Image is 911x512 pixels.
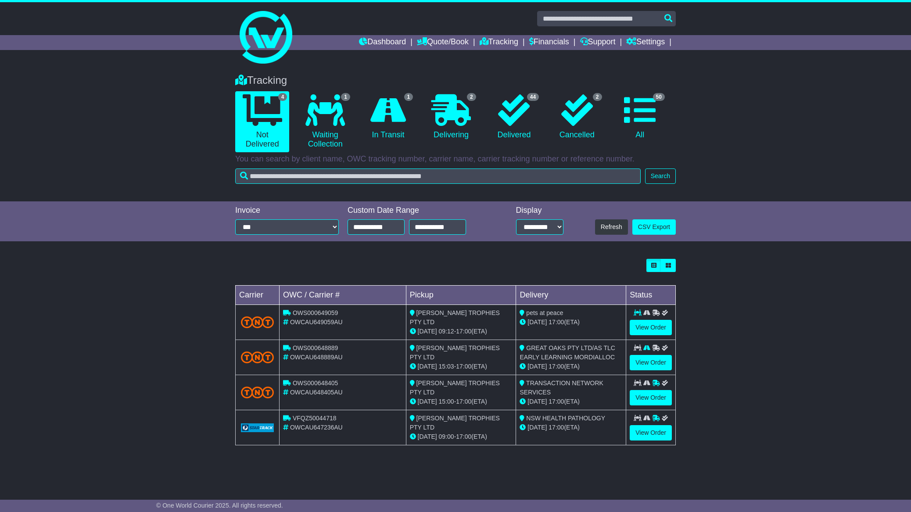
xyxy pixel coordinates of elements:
a: 4 Not Delivered [235,91,289,152]
span: 17:00 [549,319,564,326]
img: TNT_Domestic.png [241,316,274,328]
td: Status [626,286,676,305]
div: - (ETA) [410,432,513,441]
a: Support [580,35,616,50]
span: [DATE] [527,319,547,326]
a: 1 Waiting Collection [298,91,352,152]
span: 2 [593,93,602,101]
a: CSV Export [632,219,676,235]
a: Dashboard [359,35,406,50]
span: OWS000648405 [293,380,338,387]
div: - (ETA) [410,327,513,336]
span: VFQZ50044718 [293,415,337,422]
span: OWCAU649059AU [290,319,343,326]
a: Tracking [480,35,518,50]
button: Refresh [595,219,628,235]
div: Tracking [231,74,680,87]
span: 17:00 [456,363,471,370]
a: Settings [626,35,665,50]
span: [DATE] [527,363,547,370]
a: 44 Delivered [487,91,541,143]
a: 1 In Transit [361,91,415,143]
span: OWS000649059 [293,309,338,316]
span: [PERSON_NAME] TROPHIES PTY LTD [410,344,500,361]
span: OWCAU648405AU [290,389,343,396]
a: Quote/Book [417,35,469,50]
span: OWCAU647236AU [290,424,343,431]
div: (ETA) [520,397,622,406]
span: [PERSON_NAME] TROPHIES PTY LTD [410,309,500,326]
span: [DATE] [418,363,437,370]
div: Invoice [235,206,339,215]
td: OWC / Carrier # [280,286,406,305]
span: 09:00 [439,433,454,440]
span: [DATE] [527,424,547,431]
span: [DATE] [418,433,437,440]
div: Display [516,206,563,215]
span: 17:00 [549,398,564,405]
span: GREAT OAKS PTY LTD/AS TLC EARLY LEARNING MORDIALLOC [520,344,615,361]
a: View Order [630,320,672,335]
div: (ETA) [520,423,622,432]
span: NSW HEALTH PATHOLOGY [526,415,605,422]
a: Financials [529,35,569,50]
span: 17:00 [456,398,471,405]
span: [DATE] [418,398,437,405]
div: - (ETA) [410,397,513,406]
span: 17:00 [549,424,564,431]
a: 2 Cancelled [550,91,604,143]
span: 50 [653,93,665,101]
span: 2 [467,93,476,101]
a: View Order [630,355,672,370]
span: [PERSON_NAME] TROPHIES PTY LTD [410,380,500,396]
div: Custom Date Range [348,206,488,215]
a: View Order [630,390,672,405]
p: You can search by client name, OWC tracking number, carrier name, carrier tracking number or refe... [235,154,676,164]
span: OWCAU648889AU [290,354,343,361]
span: 17:00 [549,363,564,370]
a: 50 All [613,91,667,143]
span: 17:00 [456,328,471,335]
span: 17:00 [456,433,471,440]
span: © One World Courier 2025. All rights reserved. [156,502,283,509]
span: [DATE] [527,398,547,405]
img: TNT_Domestic.png [241,351,274,363]
div: (ETA) [520,318,622,327]
img: GetCarrierServiceLogo [241,423,274,432]
td: Carrier [236,286,280,305]
td: Delivery [516,286,626,305]
span: 15:03 [439,363,454,370]
div: (ETA) [520,362,622,371]
td: Pickup [406,286,516,305]
a: View Order [630,425,672,440]
span: 1 [341,93,350,101]
span: 15:00 [439,398,454,405]
span: 1 [404,93,413,101]
div: - (ETA) [410,362,513,371]
span: 09:12 [439,328,454,335]
span: TRANSACTION NETWORK SERVICES [520,380,603,396]
span: [PERSON_NAME] TROPHIES PTY LTD [410,415,500,431]
button: Search [645,168,676,184]
span: 4 [278,93,287,101]
span: pets at peace [526,309,563,316]
span: [DATE] [418,328,437,335]
span: OWS000648889 [293,344,338,351]
a: 2 Delivering [424,91,478,143]
span: 44 [527,93,539,101]
img: TNT_Domestic.png [241,387,274,398]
